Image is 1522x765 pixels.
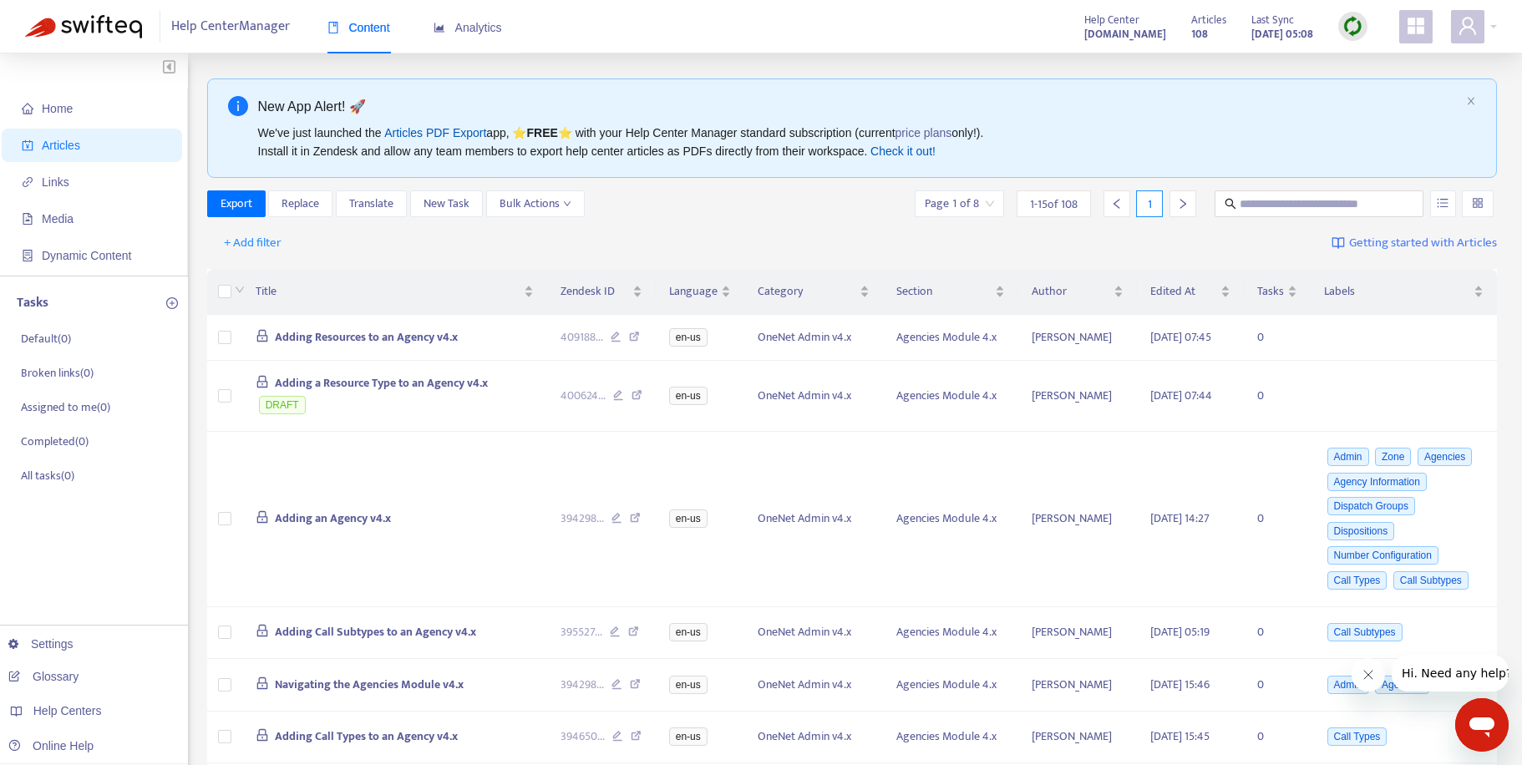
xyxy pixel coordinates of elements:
[1455,698,1509,752] iframe: Button to launch messaging window
[870,144,936,158] a: Check it out!
[896,282,992,301] span: Section
[561,676,604,694] span: 394298 ...
[1342,16,1363,37] img: sync.dc5367851b00ba804db3.png
[8,670,79,683] a: Glossary
[1375,448,1411,466] span: Zone
[561,623,602,641] span: 395527 ...
[336,190,407,217] button: Translate
[1324,282,1470,301] span: Labels
[656,269,744,315] th: Language
[1327,497,1415,515] span: Dispatch Groups
[1327,727,1388,746] span: Call Types
[744,315,883,361] td: OneNet Admin v4.x
[500,195,571,213] span: Bulk Actions
[1430,190,1456,217] button: unordered-list
[25,15,142,38] img: Swifteq
[1244,607,1311,660] td: 0
[1150,509,1210,528] span: [DATE] 14:27
[22,103,33,114] span: home
[883,315,1018,361] td: Agencies Module 4.x
[561,509,604,528] span: 394298 ...
[561,328,603,347] span: 409188 ...
[883,712,1018,764] td: Agencies Module 4.x
[22,139,33,151] span: account-book
[1177,198,1189,210] span: right
[1327,473,1427,491] span: Agency Information
[1018,607,1137,660] td: [PERSON_NAME]
[1406,16,1426,36] span: appstore
[1150,622,1210,641] span: [DATE] 05:19
[1244,659,1311,712] td: 0
[327,21,390,34] span: Content
[1018,361,1137,432] td: [PERSON_NAME]
[1244,432,1311,607] td: 0
[434,21,502,34] span: Analytics
[8,637,74,651] a: Settings
[424,195,469,213] span: New Task
[1392,655,1509,692] iframe: Message from company
[1393,571,1469,590] span: Call Subtypes
[1349,234,1497,253] span: Getting started with Articles
[883,659,1018,712] td: Agencies Module 4.x
[1327,522,1395,540] span: Dispositions
[434,22,445,33] span: area-chart
[1257,282,1284,301] span: Tasks
[1332,236,1345,250] img: image-link
[268,190,332,217] button: Replace
[256,510,269,524] span: lock
[1084,24,1166,43] a: [DOMAIN_NAME]
[1327,571,1388,590] span: Call Types
[895,126,952,139] a: price plans
[258,124,1460,160] div: We've just launched the app, ⭐ ⭐️ with your Help Center Manager standard subscription (current on...
[22,176,33,188] span: link
[1191,11,1226,29] span: Articles
[883,269,1018,315] th: Section
[242,269,547,315] th: Title
[883,432,1018,607] td: Agencies Module 4.x
[1111,198,1123,210] span: left
[883,607,1018,660] td: Agencies Module 4.x
[410,190,483,217] button: New Task
[1191,25,1208,43] strong: 108
[256,728,269,742] span: lock
[1244,269,1311,315] th: Tasks
[207,190,266,217] button: Export
[1352,658,1385,692] iframe: Close message
[1244,361,1311,432] td: 0
[1150,727,1210,746] span: [DATE] 15:45
[384,126,486,139] a: Articles PDF Export
[256,329,269,342] span: lock
[1018,712,1137,764] td: [PERSON_NAME]
[1018,269,1137,315] th: Author
[275,509,391,528] span: Adding an Agency v4.x
[1018,315,1137,361] td: [PERSON_NAME]
[1418,448,1472,466] span: Agencies
[561,387,606,405] span: 400624 ...
[21,398,110,416] p: Assigned to me ( 0 )
[669,676,708,694] span: en-us
[258,96,1460,117] div: New App Alert! 🚀
[275,327,458,347] span: Adding Resources to an Agency v4.x
[526,126,557,139] b: FREE
[1084,11,1139,29] span: Help Center
[1251,25,1313,43] strong: [DATE] 05:08
[1327,546,1438,565] span: Number Configuration
[1327,448,1369,466] span: Admin
[22,213,33,225] span: file-image
[744,269,883,315] th: Category
[1136,190,1163,217] div: 1
[42,102,73,115] span: Home
[42,175,69,189] span: Links
[547,269,656,315] th: Zendesk ID
[1150,282,1217,301] span: Edited At
[1084,25,1166,43] strong: [DOMAIN_NAME]
[1030,195,1078,213] span: 1 - 15 of 108
[1225,198,1236,210] span: search
[744,607,883,660] td: OneNet Admin v4.x
[42,249,131,262] span: Dynamic Content
[561,282,629,301] span: Zendesk ID
[224,233,282,253] span: + Add filter
[221,195,252,213] span: Export
[883,361,1018,432] td: Agencies Module 4.x
[1244,315,1311,361] td: 0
